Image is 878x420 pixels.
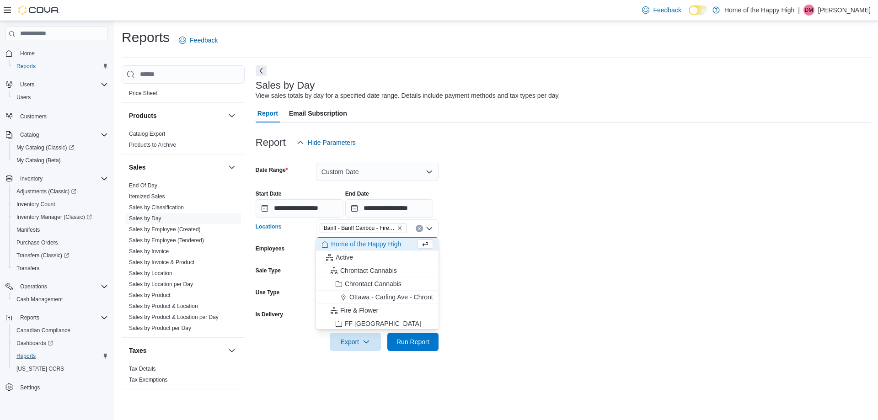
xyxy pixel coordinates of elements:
button: FF [GEOGRAPHIC_DATA] [316,317,439,330]
span: Sales by Invoice & Product [129,259,194,266]
span: FF [GEOGRAPHIC_DATA] [345,319,421,328]
label: Start Date [256,190,282,197]
span: Adjustments (Classic) [13,186,108,197]
button: Close list of options [426,225,433,232]
button: Inventory Count [9,198,112,211]
span: Catalog [16,129,108,140]
span: Reports [16,312,108,323]
span: Reports [16,352,36,360]
a: Price Sheet [129,90,157,96]
span: Manifests [16,226,40,234]
a: Adjustments (Classic) [13,186,80,197]
a: Sales by Classification [129,204,184,211]
span: Purchase Orders [16,239,58,246]
button: Next [256,65,267,76]
a: Tax Details [129,366,156,372]
label: Employees [256,245,284,252]
span: Cash Management [13,294,108,305]
span: Feedback [190,36,218,45]
span: Users [16,94,31,101]
span: Report [257,104,278,122]
span: Canadian Compliance [13,325,108,336]
span: Dashboards [13,338,108,349]
button: Reports [9,60,112,73]
span: Home [16,48,108,59]
span: Run Report [396,337,429,346]
h3: Taxes [129,346,147,355]
a: Settings [16,382,43,393]
p: [PERSON_NAME] [818,5,871,16]
span: Manifests [13,224,108,235]
button: Fire & Flower [316,304,439,317]
span: Washington CCRS [13,363,108,374]
button: Manifests [9,223,112,236]
span: Fire & Flower [340,306,378,315]
button: Purchase Orders [9,236,112,249]
a: Reports [13,351,39,362]
span: Chrontact Cannabis [345,279,402,288]
span: Home of the Happy High [331,239,401,249]
input: Dark Mode [689,5,708,15]
a: Sales by Employee (Created) [129,226,201,233]
span: Users [16,79,108,90]
button: My Catalog (Beta) [9,154,112,167]
a: Purchase Orders [13,237,62,248]
button: Taxes [129,346,225,355]
a: My Catalog (Classic) [13,142,78,153]
button: Inventory [2,172,112,185]
span: Home [20,50,35,57]
button: Home [2,47,112,60]
label: End Date [345,190,369,197]
span: Products to Archive [129,141,176,149]
span: Active [336,253,353,262]
span: Ottawa - Carling Ave - Chrontact Cannabis [349,292,470,302]
span: Tax Exemptions [129,376,168,383]
span: My Catalog (Beta) [13,155,108,166]
button: Active [316,251,439,264]
div: Sales [122,180,245,337]
a: Transfers [13,263,43,274]
input: Press the down key to open a popover containing a calendar. [256,199,343,218]
button: Users [9,91,112,104]
span: Customers [20,113,47,120]
span: Inventory Count [13,199,108,210]
span: Sales by Invoice [129,248,169,255]
button: Cash Management [9,293,112,306]
span: Operations [16,281,108,292]
span: Customers [16,110,108,122]
a: My Catalog (Classic) [9,141,112,154]
span: Email Subscription [289,104,347,122]
a: Feedback [638,1,685,19]
p: Home of the Happy High [724,5,794,16]
button: Chrontact Cannabis [316,277,439,291]
span: Itemized Sales [129,193,165,200]
a: Reports [13,61,39,72]
button: Reports [16,312,43,323]
h3: Report [256,137,286,148]
button: Reports [2,311,112,324]
label: Use Type [256,289,279,296]
button: Reports [9,350,112,362]
input: Press the down key to open a popover containing a calendar. [345,199,433,218]
span: Inventory Manager (Classic) [13,212,108,223]
a: Dashboards [13,338,57,349]
span: Sales by Product & Location per Day [129,314,219,321]
button: Chrontact Cannabis [316,264,439,277]
button: Settings [2,381,112,394]
h3: Products [129,111,157,120]
a: Itemized Sales [129,193,165,200]
a: Sales by Day [129,215,161,222]
button: Custom Date [316,163,439,181]
a: Customers [16,111,50,122]
nav: Complex example [5,43,108,417]
span: Sales by Product & Location [129,303,198,310]
a: Sales by Product per Day [129,325,191,331]
span: Users [20,81,34,88]
a: Adjustments (Classic) [9,185,112,198]
span: Reports [16,63,36,70]
span: Adjustments (Classic) [16,188,76,195]
div: Devan Malloy [803,5,814,16]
